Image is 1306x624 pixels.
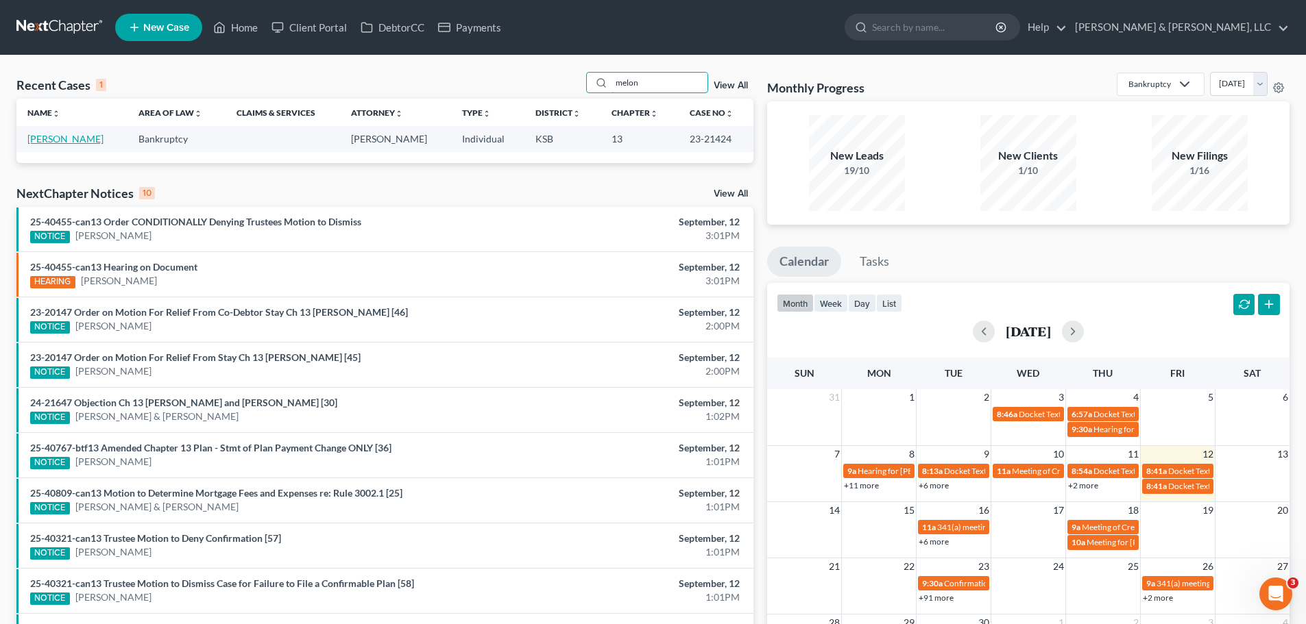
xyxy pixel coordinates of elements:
[977,502,991,519] span: 16
[1259,577,1292,610] iframe: Intercom live chat
[30,366,70,379] div: NOTICE
[138,108,202,118] a: Area of Lawunfold_more
[30,397,337,408] a: 24-21647 Objection Ch 13 [PERSON_NAME] and [PERSON_NAME] [30]
[512,441,740,455] div: September, 12
[1126,558,1140,575] span: 25
[1082,522,1234,532] span: Meeting of Creditors for [PERSON_NAME]
[980,164,1076,177] div: 1/10
[944,578,1100,588] span: Confirmation hearing for [PERSON_NAME]
[833,446,841,462] span: 7
[919,480,949,490] a: +6 more
[919,592,954,603] a: +91 more
[1126,502,1140,519] span: 18
[650,110,658,118] i: unfold_more
[919,536,949,547] a: +6 more
[512,545,740,559] div: 1:01PM
[858,466,1030,476] span: Hearing for [PERSON_NAME] [PERSON_NAME]
[30,457,70,469] div: NOTICE
[512,319,740,333] div: 2:00PM
[1157,578,1289,588] span: 341(a) meeting for [PERSON_NAME]
[795,367,814,379] span: Sun
[16,185,155,201] div: NextChapter Notices
[1168,481,1291,491] span: Docket Text: for [PERSON_NAME]
[1276,558,1290,575] span: 27
[1146,466,1167,476] span: 8:41a
[827,389,841,405] span: 31
[75,545,152,559] a: [PERSON_NAME]
[75,410,239,423] a: [PERSON_NAME] & [PERSON_NAME]
[1087,537,1194,547] span: Meeting for [PERSON_NAME]
[1126,446,1140,462] span: 11
[612,108,658,118] a: Chapterunfold_more
[1072,409,1092,419] span: 6:57a
[980,148,1076,164] div: New Clients
[827,502,841,519] span: 14
[395,110,403,118] i: unfold_more
[1207,389,1215,405] span: 5
[876,294,902,312] button: list
[512,215,740,229] div: September, 12
[451,126,524,151] td: Individual
[1019,409,1141,419] span: Docket Text: for [PERSON_NAME]
[524,126,601,151] td: KSB
[512,305,740,319] div: September, 12
[27,108,60,118] a: Nameunfold_more
[612,73,708,92] input: Search by name...
[1072,466,1092,476] span: 8:54a
[354,15,431,40] a: DebtorCC
[1072,424,1092,434] span: 9:30a
[75,455,152,469] a: [PERSON_NAME]
[679,126,753,151] td: 23-21424
[1201,502,1215,519] span: 19
[512,410,740,423] div: 1:02PM
[945,367,963,379] span: Tue
[1201,446,1215,462] span: 12
[512,532,740,545] div: September, 12
[1128,78,1171,90] div: Bankruptcy
[128,126,225,151] td: Bankruptcy
[1052,558,1065,575] span: 24
[139,187,155,199] div: 10
[340,126,451,151] td: [PERSON_NAME]
[30,547,70,560] div: NOTICE
[512,455,740,469] div: 1:01PM
[944,466,1139,476] span: Docket Text: for [PERSON_NAME] & [PERSON_NAME]
[75,229,152,242] a: [PERSON_NAME]
[872,14,997,40] input: Search by name...
[977,558,991,575] span: 23
[226,99,340,126] th: Claims & Services
[1152,164,1248,177] div: 1/16
[1017,367,1039,379] span: Wed
[767,79,864,96] h3: Monthly Progress
[1012,466,1237,476] span: Meeting of Creditors for [PERSON_NAME] & [PERSON_NAME]
[1146,578,1155,588] span: 9a
[194,110,202,118] i: unfold_more
[1168,466,1291,476] span: Docket Text: for [PERSON_NAME]
[982,446,991,462] span: 9
[512,274,740,288] div: 3:01PM
[809,164,905,177] div: 19/10
[1093,409,1216,419] span: Docket Text: for [PERSON_NAME]
[1093,466,1216,476] span: Docket Text: for [PERSON_NAME]
[265,15,354,40] a: Client Portal
[30,532,281,544] a: 25-40321-can13 Trustee Motion to Deny Confirmation [57]
[512,260,740,274] div: September, 12
[30,351,361,363] a: 23-20147 Order on Motion For Relief From Stay Ch 13 [PERSON_NAME] [45]
[462,108,491,118] a: Typeunfold_more
[512,351,740,364] div: September, 12
[1146,481,1167,491] span: 8:41a
[908,446,916,462] span: 8
[1244,367,1261,379] span: Sat
[908,389,916,405] span: 1
[714,81,748,90] a: View All
[30,487,402,499] a: 25-40809-can13 Motion to Determine Mortgage Fees and Expenses re: Rule 3002.1 [25]
[1072,522,1080,532] span: 9a
[1093,424,1281,434] span: Hearing for [PERSON_NAME] and [PERSON_NAME]
[30,442,391,453] a: 25-40767-btf13 Amended Chapter 13 Plan - Stmt of Plan Payment Change ONLY [36]
[1093,367,1113,379] span: Thu
[30,231,70,243] div: NOTICE
[1068,480,1098,490] a: +2 more
[572,110,581,118] i: unfold_more
[867,367,891,379] span: Mon
[1276,446,1290,462] span: 13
